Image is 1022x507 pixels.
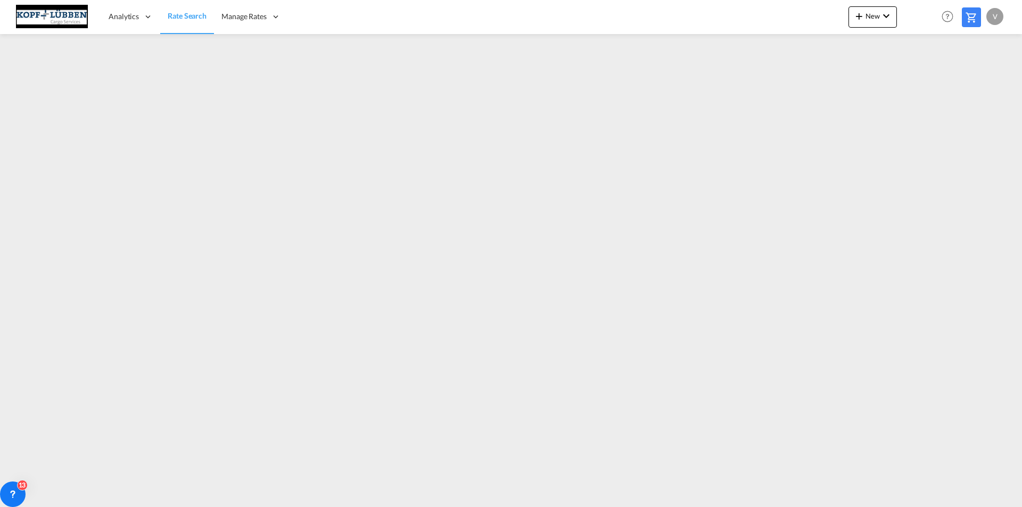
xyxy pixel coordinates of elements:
[221,11,267,22] span: Manage Rates
[853,12,893,20] span: New
[938,7,962,27] div: Help
[109,11,139,22] span: Analytics
[986,8,1003,25] div: v
[880,10,893,22] md-icon: icon-chevron-down
[848,6,897,28] button: icon-plus 400-fgNewicon-chevron-down
[853,10,866,22] md-icon: icon-plus 400-fg
[938,7,957,26] span: Help
[168,11,207,20] span: Rate Search
[16,5,88,29] img: 25cf3bb0aafc11ee9c4fdbd399af7748.JPG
